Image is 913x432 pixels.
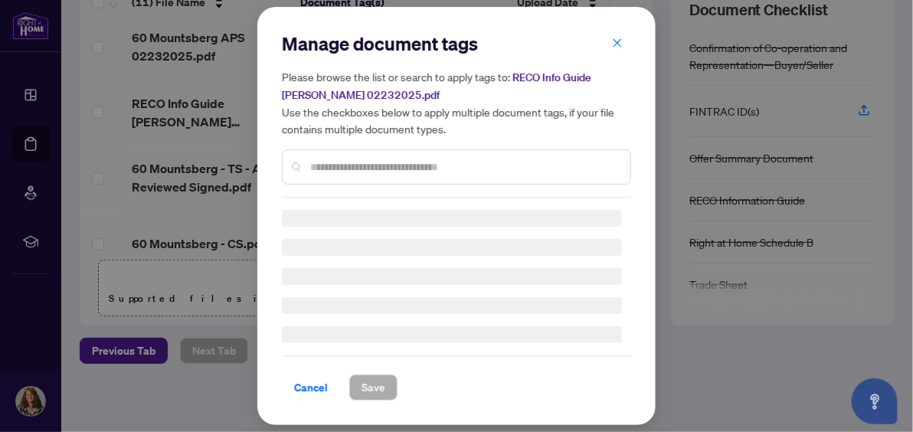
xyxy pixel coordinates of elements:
h2: Manage document tags [282,31,631,56]
span: close [612,38,623,48]
h5: Please browse the list or search to apply tags to: Use the checkboxes below to apply multiple doc... [282,68,631,137]
button: Open asap [852,378,898,424]
button: Save [349,375,398,401]
span: Cancel [294,375,328,400]
button: Cancel [282,375,340,401]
